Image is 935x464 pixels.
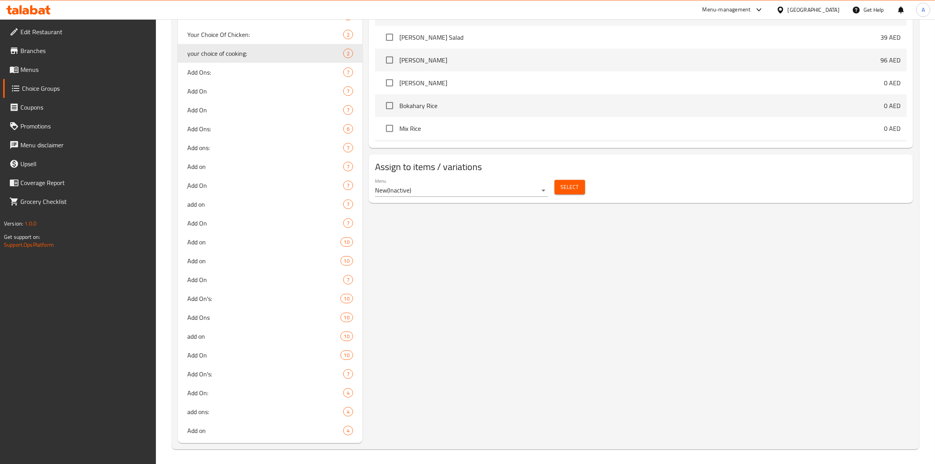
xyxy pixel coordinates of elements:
[788,6,840,14] div: [GEOGRAPHIC_DATA]
[344,163,353,171] span: 7
[344,69,353,76] span: 7
[178,327,362,346] div: add on10
[178,195,362,214] div: add on7
[24,218,37,229] span: 1.0.0
[344,276,353,284] span: 7
[344,88,353,95] span: 7
[187,350,340,360] span: Add On
[187,388,343,398] span: Add On:
[399,101,884,110] span: Bokahary Rice
[187,49,343,58] span: your choice of cooking:
[554,180,585,194] button: Select
[3,192,156,211] a: Grocery Checklist
[3,22,156,41] a: Edit Restaurant
[343,143,353,152] div: Choices
[703,5,751,15] div: Menu-management
[381,52,398,68] span: Select choice
[343,124,353,134] div: Choices
[922,6,925,14] span: A
[187,200,343,209] span: add on
[4,232,40,242] span: Get support on:
[344,144,353,152] span: 7
[187,426,343,435] span: Add on
[178,289,362,308] div: Add On's:10
[187,294,340,303] span: Add On's:
[344,50,353,57] span: 2
[341,238,353,246] span: 10
[3,98,156,117] a: Coupons
[343,218,353,228] div: Choices
[341,257,353,265] span: 10
[343,426,353,435] div: Choices
[3,117,156,136] a: Promotions
[375,178,386,183] label: Menu
[884,101,900,110] p: 0 AED
[178,402,362,421] div: add ons:4
[20,197,150,206] span: Grocery Checklist
[20,140,150,150] span: Menu disclaimer
[20,159,150,169] span: Upsell
[3,79,156,98] a: Choice Groups
[178,346,362,365] div: Add On10
[343,162,353,171] div: Choices
[343,86,353,96] div: Choices
[343,49,353,58] div: Choices
[884,124,900,133] p: 0 AED
[187,105,343,115] span: Add On
[4,240,54,250] a: Support.OpsPlatform
[187,68,343,77] span: Add Ons:
[3,154,156,173] a: Upsell
[178,119,362,138] div: Add Ons:6
[340,256,353,266] div: Choices
[178,251,362,270] div: Add on10
[343,275,353,284] div: Choices
[20,178,150,187] span: Coverage Report
[340,313,353,322] div: Choices
[178,44,362,63] div: your choice of cooking:2
[561,182,579,192] span: Select
[340,294,353,303] div: Choices
[187,407,343,416] span: add ons:
[375,161,907,173] h2: Assign to items / variations
[341,352,353,359] span: 10
[3,173,156,192] a: Coverage Report
[343,68,353,77] div: Choices
[344,427,353,435] span: 4
[178,270,362,289] div: Add On7
[381,120,398,137] span: Select choice
[187,162,343,171] span: Add on
[344,182,353,189] span: 7
[341,295,353,303] span: 10
[20,65,150,74] span: Menus
[187,124,343,134] span: Add Ons:
[884,78,900,88] p: 0 AED
[340,350,353,360] div: Choices
[187,11,343,20] span: your choice of meat :
[344,125,353,133] span: 6
[187,181,343,190] span: ِAdd On
[187,86,343,96] span: Add On
[178,233,362,251] div: Add on10
[344,370,353,378] span: 7
[343,407,353,416] div: Choices
[178,82,362,101] div: Add On7
[20,103,150,112] span: Coupons
[178,101,362,119] div: Add On7
[20,46,150,55] span: Branches
[178,63,362,82] div: Add Ons:7
[187,313,340,322] span: Add Ons
[20,121,150,131] span: Promotions
[3,60,156,79] a: Menus
[344,31,353,39] span: 2
[4,218,23,229] span: Version:
[344,408,353,416] span: 4
[343,200,353,209] div: Choices
[187,218,343,228] span: Add On
[381,75,398,91] span: Select choice
[399,124,884,133] span: Mix Rice
[399,78,884,88] span: [PERSON_NAME]
[344,201,353,208] span: 7
[187,237,340,247] span: Add on
[187,143,343,152] span: Add ons:
[880,55,900,65] p: 96 AED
